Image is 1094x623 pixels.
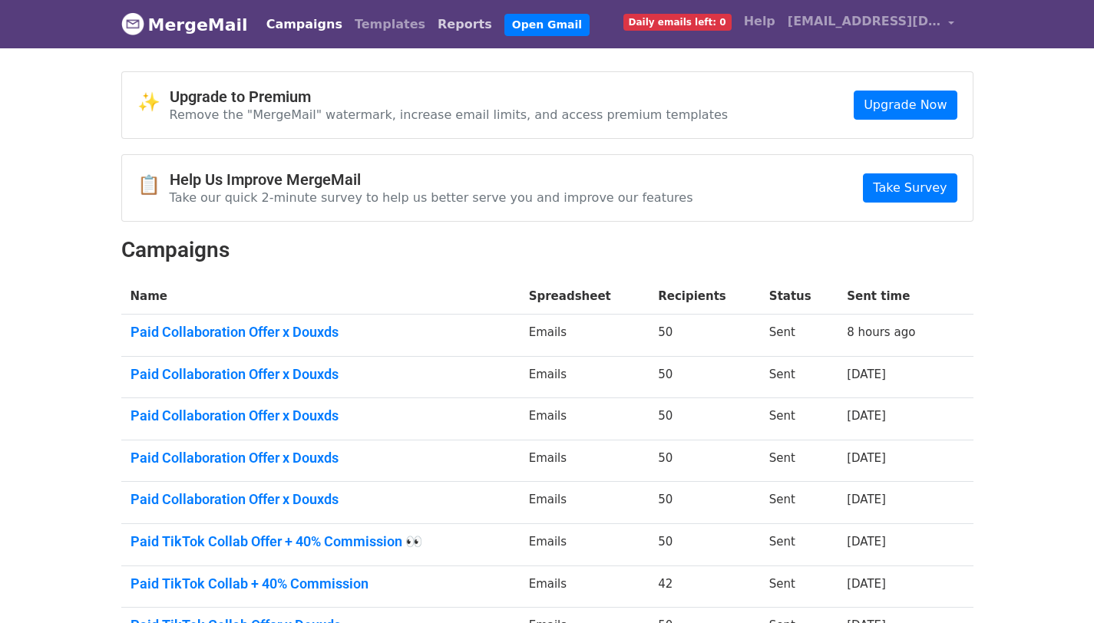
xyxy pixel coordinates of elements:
[520,482,649,524] td: Emails
[520,440,649,482] td: Emails
[170,190,693,206] p: Take our quick 2-minute survey to help us better serve you and improve our features
[1017,549,1094,623] iframe: Chat Widget
[137,174,170,196] span: 📋
[847,325,915,339] a: 8 hours ago
[649,482,760,524] td: 50
[649,315,760,357] td: 50
[121,12,144,35] img: MergeMail logo
[137,91,170,114] span: ✨
[782,6,961,42] a: [EMAIL_ADDRESS][DOMAIN_NAME]
[131,450,511,466] a: Paid Collaboration Offer x Douxds
[760,565,838,608] td: Sent
[170,170,693,189] h4: Help Us Improve MergeMail
[520,315,649,357] td: Emails
[847,368,886,381] a: [DATE]
[760,279,838,315] th: Status
[170,87,729,106] h4: Upgrade to Premium
[617,6,738,37] a: Daily emails left: 0
[847,535,886,549] a: [DATE]
[520,279,649,315] th: Spreadsheet
[520,565,649,608] td: Emails
[649,565,760,608] td: 42
[760,482,838,524] td: Sent
[131,533,511,550] a: Paid TikTok Collab Offer + 40% Commission 👀
[847,451,886,465] a: [DATE]
[623,14,732,31] span: Daily emails left: 0
[760,356,838,398] td: Sent
[760,440,838,482] td: Sent
[847,577,886,591] a: [DATE]
[649,524,760,566] td: 50
[838,279,949,315] th: Sent time
[738,6,782,37] a: Help
[847,493,886,506] a: [DATE]
[131,324,511,341] a: Paid Collaboration Offer x Douxds
[649,398,760,440] td: 50
[847,409,886,423] a: [DATE]
[854,91,957,120] a: Upgrade Now
[520,524,649,566] td: Emails
[431,9,498,40] a: Reports
[121,237,973,263] h2: Campaigns
[170,107,729,123] p: Remove the "MergeMail" watermark, increase email limits, and access premium templates
[649,440,760,482] td: 50
[121,279,520,315] th: Name
[788,12,941,31] span: [EMAIL_ADDRESS][DOMAIN_NAME]
[760,398,838,440] td: Sent
[649,356,760,398] td: 50
[121,8,248,41] a: MergeMail
[863,173,957,203] a: Take Survey
[504,14,590,36] a: Open Gmail
[760,315,838,357] td: Sent
[649,279,760,315] th: Recipients
[131,491,511,508] a: Paid Collaboration Offer x Douxds
[520,398,649,440] td: Emails
[349,9,431,40] a: Templates
[131,575,511,592] a: Paid TikTok Collab + 40% Commission
[760,524,838,566] td: Sent
[131,407,511,424] a: Paid Collaboration Offer x Douxds
[131,366,511,383] a: Paid Collaboration Offer x Douxds
[260,9,349,40] a: Campaigns
[520,356,649,398] td: Emails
